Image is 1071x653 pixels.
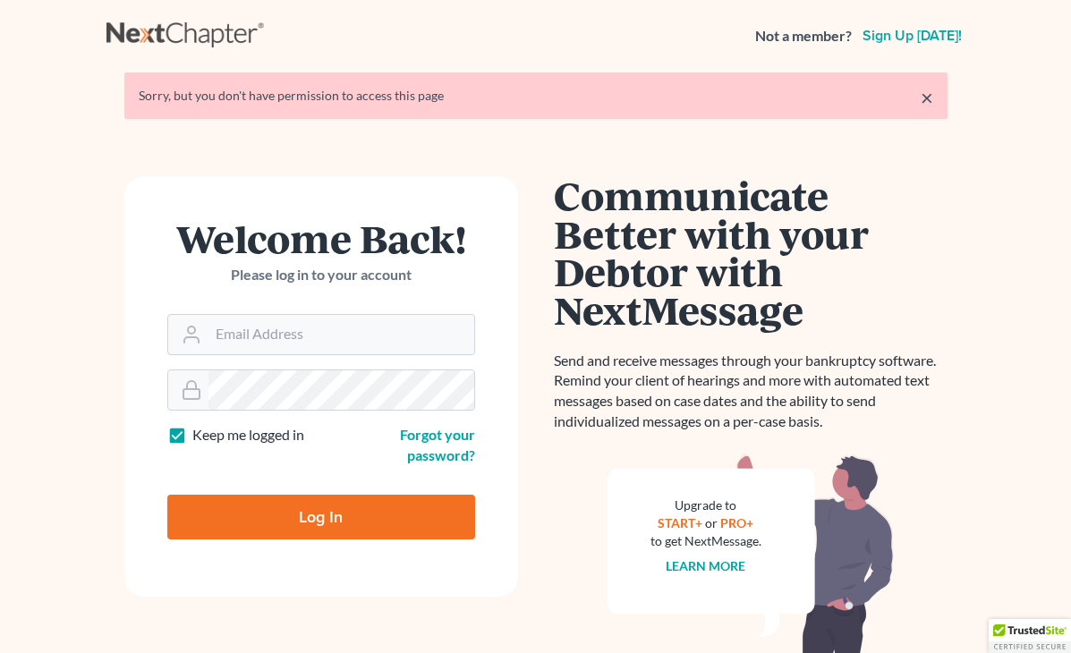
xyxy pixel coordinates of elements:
[167,495,475,539] input: Log In
[192,425,304,445] label: Keep me logged in
[989,619,1071,653] div: TrustedSite Certified
[755,26,852,47] strong: Not a member?
[921,87,933,108] a: ×
[666,558,745,573] a: Learn more
[208,315,474,354] input: Email Address
[658,515,702,530] a: START+
[554,351,948,432] p: Send and receive messages through your bankruptcy software. Remind your client of hearings and mo...
[705,515,718,530] span: or
[650,496,761,514] div: Upgrade to
[167,219,475,258] h1: Welcome Back!
[139,87,933,105] div: Sorry, but you don't have permission to access this page
[167,265,475,285] p: Please log in to your account
[720,515,753,530] a: PRO+
[859,29,965,43] a: Sign up [DATE]!
[400,426,475,463] a: Forgot your password?
[554,176,948,329] h1: Communicate Better with your Debtor with NextMessage
[650,532,761,550] div: to get NextMessage.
